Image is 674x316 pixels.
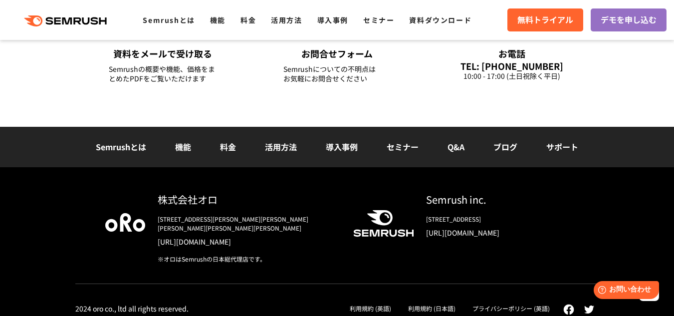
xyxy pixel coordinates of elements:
a: 活用方法 [271,15,302,25]
a: 導入事例 [326,141,358,153]
div: お問合せフォーム [283,47,391,60]
img: twitter [584,306,594,314]
a: デモを申し込む [591,8,667,31]
div: お電話 [458,47,566,60]
div: [STREET_ADDRESS] [426,215,569,224]
a: Semrushとは [96,141,146,153]
a: Semrushとは [143,15,195,25]
a: 資料ダウンロード [409,15,471,25]
a: 無料トライアル [507,8,583,31]
a: 導入事例 [317,15,348,25]
span: デモを申し込む [601,13,657,26]
a: セミナー [387,141,419,153]
a: 機能 [210,15,225,25]
div: Semrushの概要や機能、価格をまとめたPDFをご覧いただけます [109,64,217,83]
a: プライバシーポリシー (英語) [472,304,550,313]
a: [URL][DOMAIN_NAME] [426,228,569,238]
div: 10:00 - 17:00 (土日祝除く平日) [458,71,566,81]
img: facebook [563,304,574,315]
div: TEL: [PHONE_NUMBER] [458,60,566,71]
a: 利用規約 (英語) [350,304,391,313]
a: 利用規約 (日本語) [408,304,455,313]
div: Semrush inc. [426,192,569,207]
div: 株式会社オロ [158,192,337,207]
span: 無料トライアル [517,13,573,26]
a: 料金 [220,141,236,153]
div: 資料をメールで受け取る [109,47,217,60]
a: ブログ [493,141,517,153]
a: 料金 [240,15,256,25]
div: Semrushについての不明点は お気軽にお問合せください [283,64,391,83]
a: 機能 [175,141,191,153]
div: ※オロはSemrushの日本総代理店です。 [158,255,337,264]
img: oro company [105,213,145,231]
a: [URL][DOMAIN_NAME] [158,237,337,247]
div: [STREET_ADDRESS][PERSON_NAME][PERSON_NAME][PERSON_NAME][PERSON_NAME][PERSON_NAME] [158,215,337,233]
a: セミナー [363,15,394,25]
div: 2024 oro co., ltd all rights reserved. [75,304,189,313]
iframe: Help widget launcher [585,277,663,305]
a: サポート [546,141,578,153]
a: Q&A [448,141,464,153]
a: 活用方法 [265,141,297,153]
